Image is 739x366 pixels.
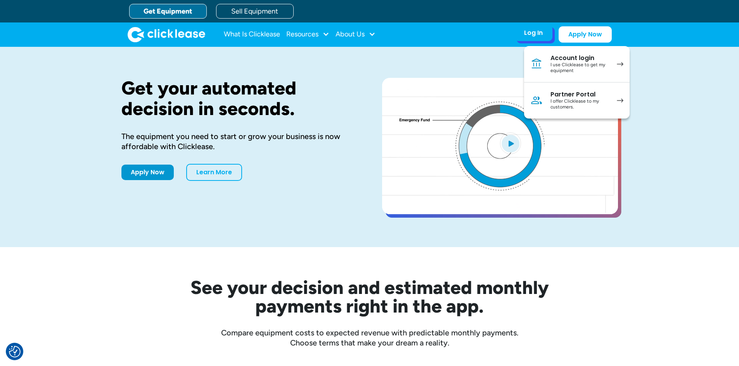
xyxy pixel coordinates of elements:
a: Account loginI use Clicklease to get my equipment [524,46,630,82]
div: The equipment you need to start or grow your business is now affordable with Clicklease. [121,131,357,151]
img: Revisit consent button [9,346,21,357]
img: Bank icon [530,58,543,70]
div: I offer Clicklease to my customers. [550,98,609,110]
a: Partner PortalI offer Clicklease to my customers. [524,82,630,119]
a: What Is Clicklease [224,27,280,42]
div: About Us [336,27,376,42]
nav: Log In [524,46,630,119]
img: arrow [617,98,623,103]
div: I use Clicklease to get my equipment [550,62,609,74]
div: Partner Portal [550,91,609,98]
img: arrow [617,62,623,66]
a: Sell Equipment [216,4,294,19]
div: Log In [524,29,543,37]
div: Resources [286,27,329,42]
img: Clicklease logo [128,27,205,42]
a: Apply Now [559,26,612,43]
a: Learn More [186,164,242,181]
div: Compare equipment costs to expected revenue with predictable monthly payments. Choose terms that ... [121,328,618,348]
img: Blue play button logo on a light blue circular background [500,132,521,154]
a: home [128,27,205,42]
a: open lightbox [382,78,618,214]
img: Person icon [530,94,543,107]
h2: See your decision and estimated monthly payments right in the app. [152,278,587,315]
a: Apply Now [121,165,174,180]
h1: Get your automated decision in seconds. [121,78,357,119]
a: Get Equipment [129,4,207,19]
button: Consent Preferences [9,346,21,357]
div: Account login [550,54,609,62]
